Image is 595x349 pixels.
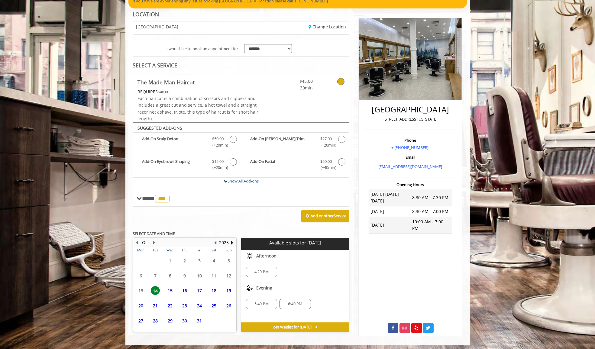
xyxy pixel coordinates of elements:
[317,164,335,171] span: (+40min )
[134,298,148,313] td: Select day20
[246,284,253,292] img: evening slots
[228,178,259,184] a: Show All Add-ons
[138,89,158,95] span: This service needs some Advance to be paid before we block your appointment
[177,247,192,253] th: Thu
[180,301,189,310] span: 23
[309,24,346,30] a: Change Location
[138,95,259,121] span: Each haircut is a combination of scissors and clippers and includes a great cut and service, a ho...
[209,286,218,295] span: 18
[244,136,346,150] label: Add-On Beard Trim
[192,247,206,253] th: Fri
[244,158,346,173] label: Add-On Facial
[192,313,206,328] td: Select day31
[230,239,235,246] button: Next Year
[209,142,227,148] span: (+20min )
[151,316,160,325] span: 28
[410,189,452,206] td: 8:30 AM - 7:30 PM
[134,313,148,328] td: Select day27
[136,301,145,310] span: 20
[244,240,347,245] p: Available slots for [DATE]
[133,63,350,68] div: SELECT A SERVICE
[320,158,332,165] span: $50.00
[378,164,442,169] a: [EMAIL_ADDRESS][DOMAIN_NAME]
[320,136,332,142] span: $27.00
[195,286,204,295] span: 17
[133,231,175,236] b: SELECT DATE AND TIME
[177,298,192,313] td: Select day23
[277,78,313,85] span: $45.00
[221,247,236,253] th: Sun
[391,145,429,150] a: + [PHONE_NUMBER].
[256,254,276,258] span: Afternoon
[254,270,269,274] span: 4:20 PM
[195,301,204,310] span: 24
[148,298,163,313] td: Select day21
[207,247,221,253] th: Sat
[250,158,314,171] b: Add-On Facial
[177,283,192,298] td: Select day16
[277,85,313,91] span: 30min
[138,78,195,86] b: The Made Man Haircut
[207,298,221,313] td: Select day25
[148,313,163,328] td: Select day28
[365,116,455,122] p: [STREET_ADDRESS][US_STATE]
[138,125,183,131] b: SUGGESTED ADD-ONS
[180,286,189,295] span: 16
[254,302,269,306] span: 5:40 PM
[212,158,224,165] span: $15.00
[212,136,224,142] span: $50.00
[195,316,204,325] span: 31
[280,299,311,309] div: 6:40 PM
[138,89,259,95] div: $48.00
[163,283,177,298] td: Select day15
[365,105,455,114] h2: [GEOGRAPHIC_DATA]
[148,247,163,253] th: Tue
[221,283,236,298] td: Select day19
[301,210,349,222] button: Add AnotherService
[369,217,410,234] td: [DATE]
[163,247,177,253] th: Wed
[369,189,410,206] td: [DATE] [DATE] [DATE]
[136,136,238,150] label: Add-On Scalp Detox
[221,298,236,313] td: Select day26
[224,286,233,295] span: 19
[192,283,206,298] td: Select day17
[209,301,218,310] span: 25
[365,138,455,142] h3: Phone
[273,325,312,330] span: Join Waitlist for [DATE]
[151,286,160,295] span: 14
[246,267,277,277] div: 4:20 PM
[224,301,233,310] span: 26
[213,239,218,246] button: Previous Year
[163,298,177,313] td: Select day22
[311,213,346,218] b: Add Another Service
[133,11,159,18] b: LOCATION
[142,136,206,148] b: Add-On Scalp Detox
[166,301,175,310] span: 22
[166,316,175,325] span: 29
[136,316,145,325] span: 27
[167,46,238,52] span: I would like to book an appointment for
[246,299,277,309] div: 5:40 PM
[148,283,163,298] td: Select day14
[142,158,206,171] b: Add-On Eyebrows Shaping
[317,142,335,148] span: (+20min )
[256,286,272,290] span: Evening
[288,302,302,306] span: 6:40 PM
[209,164,227,171] span: (+20min )
[134,247,148,253] th: Mon
[410,217,452,234] td: 10:00 AM - 7:00 PM
[180,316,189,325] span: 30
[177,313,192,328] td: Select day30
[135,239,140,246] button: Previous Month
[365,155,455,159] h3: Email
[151,301,160,310] span: 21
[364,183,457,187] h3: Opening Hours
[410,206,452,217] td: 8:30 AM - 7:00 PM
[246,252,253,260] img: afternoon slots
[163,313,177,328] td: Select day29
[369,206,410,217] td: [DATE]
[192,298,206,313] td: Select day24
[136,158,238,173] label: Add-On Eyebrows Shaping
